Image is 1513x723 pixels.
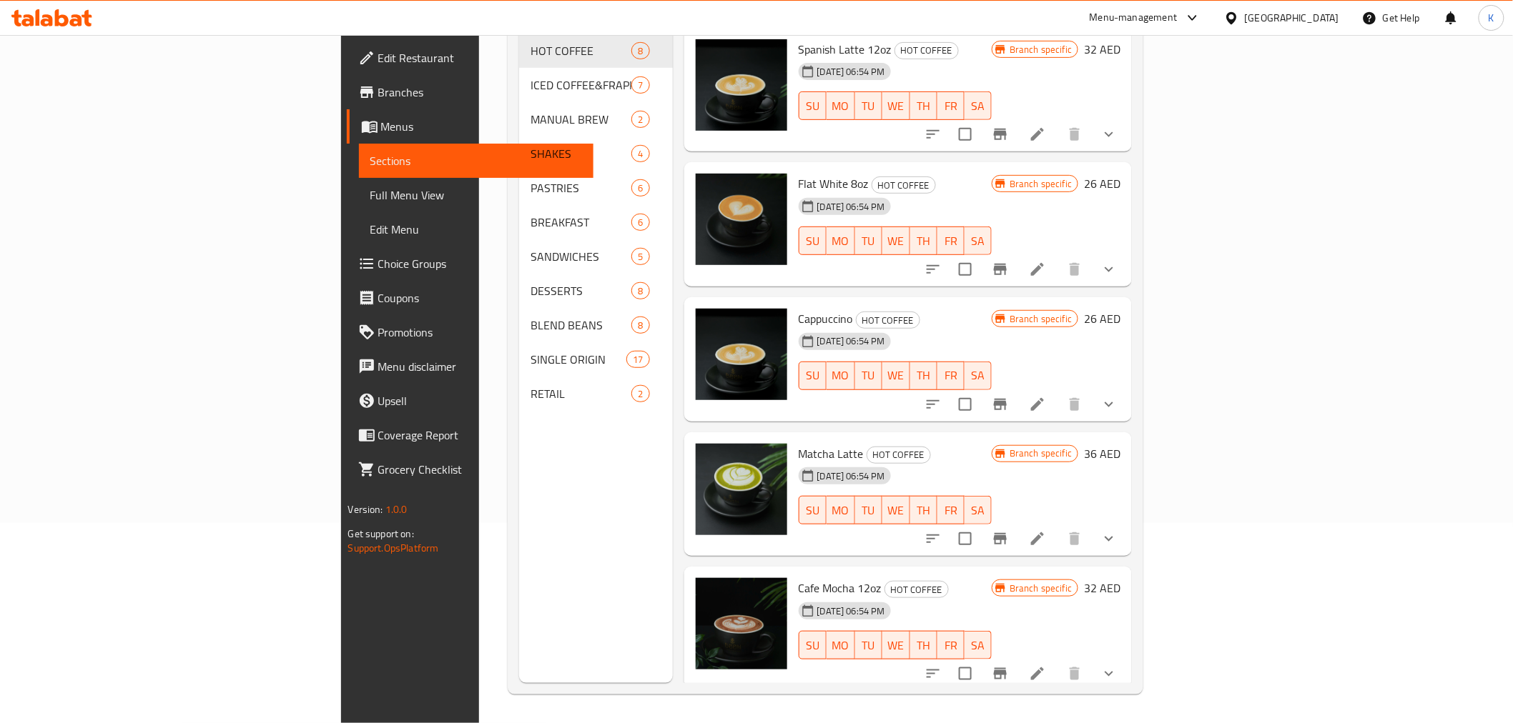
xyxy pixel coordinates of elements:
button: TH [910,226,937,255]
span: 5 [632,250,649,264]
span: Coverage Report [378,427,582,444]
div: [GEOGRAPHIC_DATA] [1245,10,1339,26]
button: Branch-specific-item [983,252,1017,286]
span: [DATE] 06:54 PM [812,334,891,348]
span: Select to update [950,524,980,554]
span: DESSERTS [531,282,631,299]
span: SU [805,231,821,251]
a: Menu disclaimer [347,349,593,384]
span: SANDWICHES [531,248,631,265]
button: SU [799,631,827,659]
span: WE [888,231,905,251]
span: TU [861,500,877,521]
div: BREAKFAST6 [519,205,672,239]
span: SINGLE ORIGIN [531,351,626,368]
span: SA [970,96,986,116]
span: HOT COFFEE [885,582,948,598]
span: TU [861,96,877,116]
h6: 36 AED [1084,444,1120,464]
span: HOT COFFEE [857,312,920,329]
span: Branches [378,84,582,101]
span: Select to update [950,119,980,149]
span: TH [916,365,932,386]
button: SA [965,91,992,120]
div: HOT COFFEE [872,176,936,194]
button: TH [910,361,937,390]
a: Full Menu View [359,178,593,212]
span: Upsell [378,392,582,409]
span: MO [832,500,849,521]
h6: 32 AED [1084,39,1120,59]
svg: Show Choices [1100,126,1118,143]
img: Matcha Latte [696,444,787,535]
button: FR [937,361,965,390]
span: 6 [632,216,649,229]
a: Edit menu item [1029,396,1046,413]
span: Branch specific [1004,312,1078,326]
a: Sections [359,144,593,178]
div: SINGLE ORIGIN17 [519,342,672,377]
button: TU [855,496,882,524]
span: Cappuccino [799,308,853,329]
div: HOT COFFEE [867,447,931,464]
button: SU [799,496,827,524]
span: TH [916,231,932,251]
button: delete [1058,117,1092,151]
div: HOT COFFEE [884,581,949,598]
a: Grocery Checklist [347,452,593,487]
button: FR [937,226,965,255]
span: TU [861,635,877,656]
div: Menu-management [1090,9,1178,26]
span: 17 [627,353,649,367]
button: SU [799,361,827,390]
span: SHAKES [531,145,631,162]
span: TH [916,635,932,656]
span: MO [832,365,849,386]
a: Upsell [347,384,593,418]
svg: Show Choices [1100,665,1118,682]
span: HOT COFFEE [531,42,631,59]
span: Branch specific [1004,582,1078,595]
a: Edit menu item [1029,126,1046,143]
button: TU [855,226,882,255]
span: HOT COFFEE [867,447,930,463]
span: Version: [348,500,383,519]
span: [DATE] 06:54 PM [812,469,891,483]
img: Cafe Mocha 12oz [696,578,787,669]
span: ICED COFFEE&FRAPPE [531,76,631,94]
button: TU [855,361,882,390]
svg: Show Choices [1100,261,1118,278]
a: Promotions [347,315,593,349]
div: BREAKFAST [531,214,631,231]
button: TU [855,91,882,120]
span: Branch specific [1004,447,1078,460]
span: SU [805,365,821,386]
a: Edit menu item [1029,261,1046,278]
button: sort-choices [916,387,950,422]
button: Branch-specific-item [983,522,1017,556]
button: FR [937,91,965,120]
span: HOT COFFEE [895,42,958,59]
button: TH [910,496,937,524]
span: 4 [632,147,649,161]
span: Matcha Latte [799,443,864,464]
button: sort-choices [916,522,950,556]
div: items [631,145,649,162]
button: MO [827,496,855,524]
img: Flat White 8oz [696,174,787,265]
span: Choice Groups [378,255,582,272]
svg: Show Choices [1100,396,1118,413]
span: SU [805,96,821,116]
span: MANUAL BREW [531,111,631,128]
span: TU [861,365,877,386]
div: items [631,282,649,299]
span: Branch specific [1004,177,1078,191]
div: SANDWICHES5 [519,239,672,274]
span: 8 [632,44,649,58]
a: Choice Groups [347,246,593,281]
span: Edit Restaurant [378,49,582,66]
h6: 26 AED [1084,309,1120,329]
span: RETAIL [531,385,631,402]
span: Select to update [950,389,980,419]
